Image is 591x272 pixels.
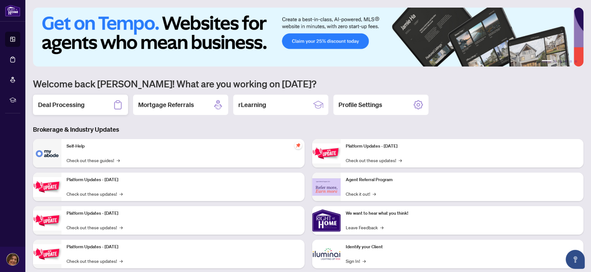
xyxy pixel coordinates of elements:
[312,240,341,268] img: Identify your Client
[67,143,299,150] p: Self-Help
[67,176,299,183] p: Platform Updates - [DATE]
[67,257,123,264] a: Check out these updates!→
[33,8,574,66] img: Slide 0
[346,224,383,231] a: Leave Feedback→
[569,60,572,63] button: 5
[238,100,266,109] h2: rLearning
[5,5,20,16] img: logo
[380,224,383,231] span: →
[119,190,123,197] span: →
[67,157,120,164] a: Check out these guides!→
[312,206,341,235] img: We want to hear what you think!
[67,210,299,217] p: Platform Updates - [DATE]
[559,60,562,63] button: 3
[33,139,61,168] img: Self-Help
[33,244,61,264] img: Platform Updates - July 8, 2025
[346,210,579,217] p: We want to hear what you think!
[67,224,123,231] a: Check out these updates!→
[33,211,61,231] img: Platform Updates - July 21, 2025
[67,244,299,250] p: Platform Updates - [DATE]
[542,60,552,63] button: 1
[33,78,583,90] h1: Welcome back [PERSON_NAME]! What are you working on [DATE]?
[33,125,583,134] h3: Brokerage & Industry Updates
[312,143,341,163] img: Platform Updates - June 23, 2025
[138,100,194,109] h2: Mortgage Referrals
[338,100,382,109] h2: Profile Settings
[312,178,341,196] img: Agent Referral Program
[117,157,120,164] span: →
[33,177,61,197] img: Platform Updates - September 16, 2025
[346,176,579,183] p: Agent Referral Program
[346,244,579,250] p: Identify your Client
[566,250,585,269] button: Open asap
[564,60,567,63] button: 4
[399,157,402,164] span: →
[575,60,577,63] button: 6
[7,253,19,265] img: Profile Icon
[346,257,366,264] a: Sign In!→
[373,190,376,197] span: →
[38,100,85,109] h2: Deal Processing
[554,60,557,63] button: 2
[67,190,123,197] a: Check out these updates!→
[346,190,376,197] a: Check it out!→
[346,157,402,164] a: Check out these updates!→
[119,224,123,231] span: →
[363,257,366,264] span: →
[294,142,302,149] span: pushpin
[346,143,579,150] p: Platform Updates - [DATE]
[119,257,123,264] span: →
